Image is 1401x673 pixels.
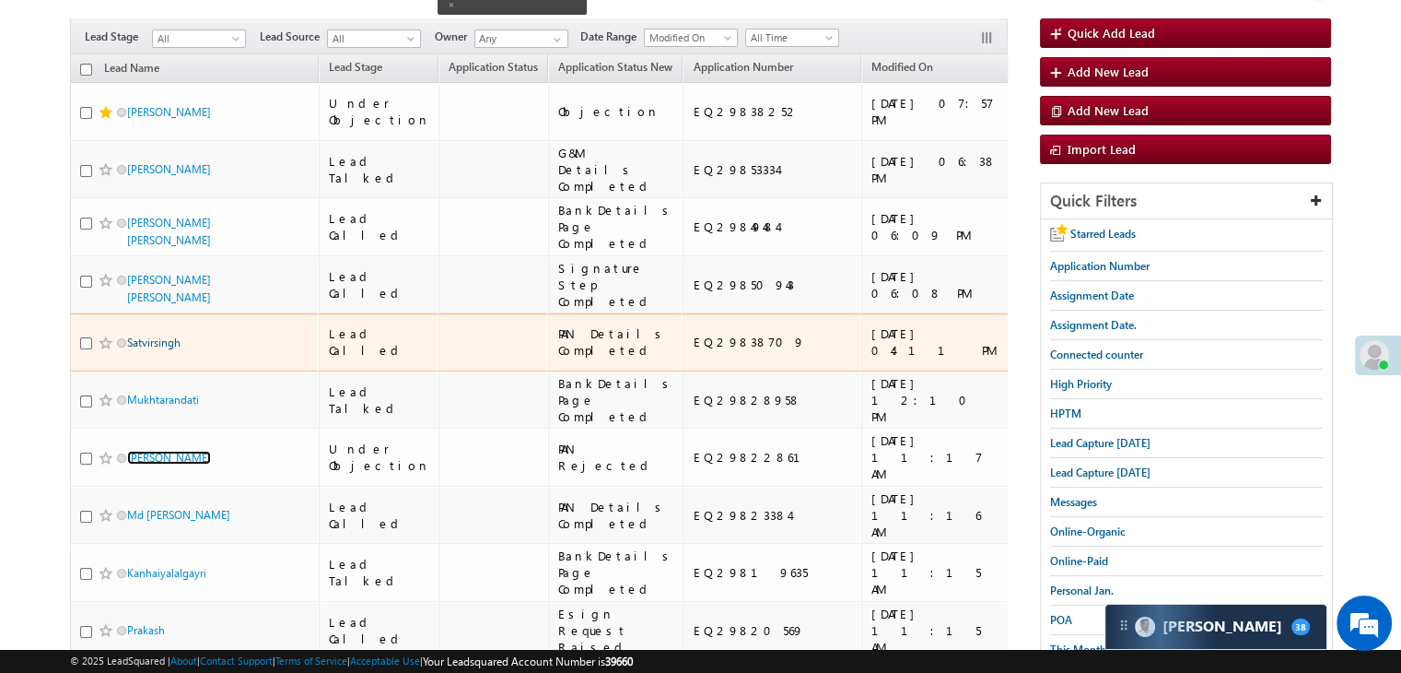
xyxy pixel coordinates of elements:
[693,622,853,639] div: EQ29820569
[871,548,1005,597] div: [DATE] 11:15 AM
[871,490,1005,540] div: [DATE] 11:16 AM
[871,325,1005,359] div: [DATE] 04:11 PM
[683,57,801,81] a: Application Number
[329,60,382,74] span: Lead Stage
[1050,436,1150,450] span: Lead Capture [DATE]
[558,325,675,359] div: PAN Details Completed
[302,9,346,53] div: Minimize live chat window
[1050,554,1108,568] span: Online-Paid
[1050,377,1112,391] span: High Priority
[871,210,1005,243] div: [DATE] 06:09 PM
[251,529,334,554] em: Start Chat
[1050,259,1150,273] span: Application Number
[693,218,853,235] div: EQ29849484
[127,105,211,119] a: [PERSON_NAME]
[693,392,853,408] div: EQ29828958
[329,441,430,474] div: Under Objection
[1050,466,1150,479] span: Lead Capture [DATE]
[435,29,474,45] span: Owner
[1050,289,1134,302] span: Assignment Date
[1041,183,1332,219] div: Quick Filters
[871,153,1005,186] div: [DATE] 06:38 PM
[200,655,273,667] a: Contact Support
[558,145,675,195] div: G&M Details Completed
[693,277,853,293] div: EQ29850943
[693,564,853,581] div: EQ29819635
[329,210,430,243] div: Lead Called
[558,499,675,532] div: PAN Details Completed
[1050,584,1114,597] span: Personal Jan.
[1050,318,1137,332] span: Assignment Date.
[558,441,675,474] div: PAN Rejected
[645,30,732,46] span: Modified On
[1050,348,1143,361] span: Connected counter
[549,57,682,81] a: Application Status New
[170,655,197,667] a: About
[871,432,1005,482] div: [DATE] 11:17 AM
[693,449,853,466] div: EQ29822861
[328,30,415,47] span: All
[153,30,240,47] span: All
[558,375,675,425] div: BankDetails Page Completed
[127,336,181,349] a: Satvirsingh
[693,60,792,74] span: Application Number
[558,548,675,597] div: BankDetails Page Completed
[96,97,309,121] div: Chat with us now
[558,260,675,310] div: Signature Step Completed
[693,161,853,178] div: EQ29853334
[95,58,169,82] a: Lead Name
[1050,525,1126,538] span: Online-Organic
[329,556,430,589] div: Lead Talked
[329,95,430,128] div: Under Objection
[871,606,1005,655] div: [DATE] 11:15 AM
[127,216,211,247] a: [PERSON_NAME] [PERSON_NAME]
[449,60,538,74] span: Application Status
[1068,25,1155,41] span: Quick Add Lead
[693,334,853,350] div: EQ29838709
[1070,227,1136,241] span: Starred Leads
[1116,618,1131,632] img: carter-drag
[1104,604,1327,650] div: carter-dragCarter[PERSON_NAME]38
[127,566,206,580] a: Kanhaiyalalgayri
[862,57,942,81] a: Modified On
[24,171,336,513] textarea: Type your message and hit 'Enter'
[70,653,633,670] span: © 2025 LeadSquared | | | | |
[1050,495,1097,509] span: Messages
[871,60,933,74] span: Modified On
[1050,407,1081,420] span: HPTM
[127,162,211,176] a: [PERSON_NAME]
[558,606,675,655] div: Esign Request Raised
[329,153,430,186] div: Lead Talked
[558,103,675,120] div: Objection
[320,57,391,81] a: Lead Stage
[423,655,633,668] span: Your Leadsquared Account Number is
[127,451,211,465] a: [PERSON_NAME]
[693,507,853,524] div: EQ29823384
[605,655,633,668] span: 39660
[152,30,246,48] a: All
[1050,643,1106,656] span: This Month
[1068,141,1136,157] span: Import Lead
[1068,64,1149,79] span: Add New Lead
[31,97,77,121] img: d_60004797649_company_0_60004797649
[871,268,1005,301] div: [DATE] 06:08 PM
[1291,619,1310,635] span: 38
[329,384,430,417] div: Lead Talked
[693,103,853,120] div: EQ29838252
[329,268,430,301] div: Lead Called
[644,29,738,47] a: Modified On
[1050,613,1072,627] span: POA
[85,29,152,45] span: Lead Stage
[746,30,834,46] span: All Time
[127,273,211,304] a: [PERSON_NAME] [PERSON_NAME]
[871,95,1005,128] div: [DATE] 07:57 PM
[558,60,672,74] span: Application Status New
[350,655,420,667] a: Acceptable Use
[543,30,566,49] a: Show All Items
[275,655,347,667] a: Terms of Service
[474,30,568,48] input: Type to Search
[580,29,644,45] span: Date Range
[558,202,675,252] div: BankDetails Page Completed
[127,508,230,522] a: Md [PERSON_NAME]
[329,325,430,359] div: Lead Called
